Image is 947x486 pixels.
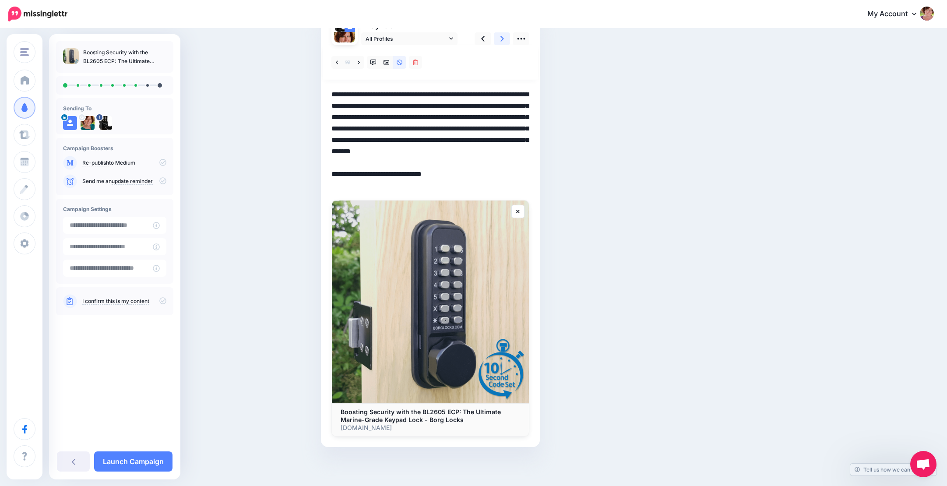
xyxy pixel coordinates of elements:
[63,145,166,151] h4: Campaign Boosters
[82,159,109,166] a: Re-publish
[98,116,112,130] img: 157779713_205410448039176_3061345284008788382_n-bsa99958.jpg
[341,424,520,432] p: [DOMAIN_NAME]
[361,32,458,45] a: All Profiles
[850,464,936,475] a: Tell us how we can improve
[332,201,529,403] img: Boosting Security with the BL2605 ECP: The Ultimate Marine-Grade Keypad Lock - Borg Locks
[81,116,95,130] img: AAcHTtdKiE76o_Ssb0RmDPc2eCY4ZpXLVxeYgi0ZbK2zE72l2i8s96-c-73834.png
[63,48,79,64] img: 65b2b0f4071e7ccf6836be833b3494f9_thumb.jpg
[20,48,29,56] img: menu.png
[63,206,166,212] h4: Campaign Settings
[334,32,355,53] img: AAcHTtdKiE76o_Ssb0RmDPc2eCY4ZpXLVxeYgi0ZbK2zE72l2i8s96-c-73834.png
[380,21,394,30] span: 180
[82,298,149,305] a: I confirm this is my content
[82,159,166,167] p: to Medium
[63,105,166,112] h4: Sending To
[910,451,936,477] div: Open chat
[341,408,501,423] b: Boosting Security with the BL2605 ECP: The Ultimate Marine-Grade Keypad Lock - Borg Locks
[83,48,166,66] p: Boosting Security with the BL2605 ECP: The Ultimate Marine-Grade Keypad Lock
[112,178,153,185] a: update reminder
[63,116,77,130] img: user_default_image.png
[8,7,67,21] img: Missinglettr
[859,4,934,25] a: My Account
[366,34,447,43] span: All Profiles
[82,177,166,185] p: Send me an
